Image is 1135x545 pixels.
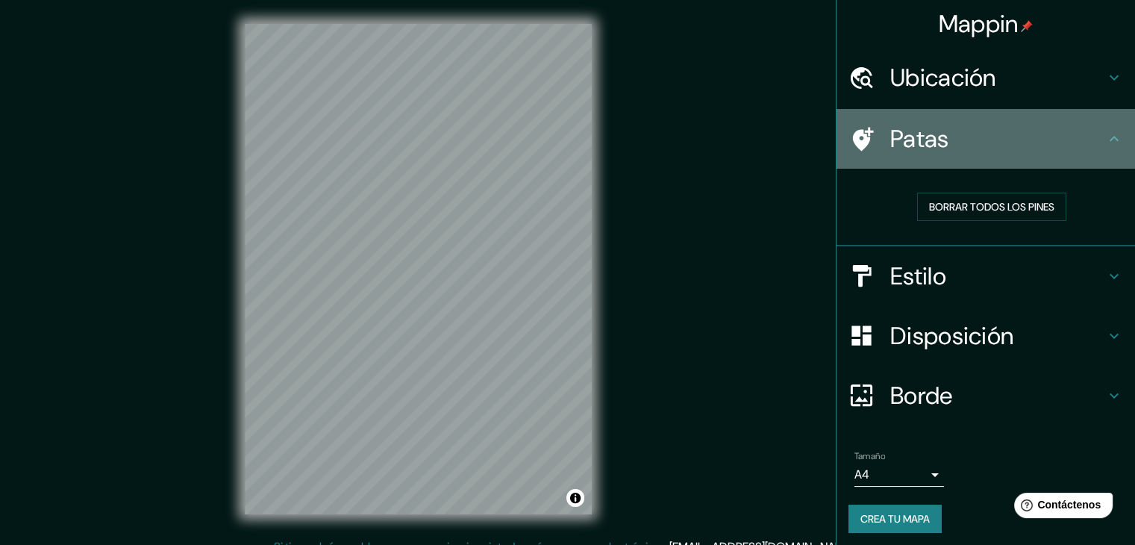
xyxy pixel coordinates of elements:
canvas: Mapa [245,24,592,514]
div: A4 [854,463,944,487]
div: Estilo [837,246,1135,306]
font: Borde [890,380,953,411]
button: Activar o desactivar atribución [566,489,584,507]
font: Ubicación [890,62,996,93]
div: Borde [837,366,1135,426]
iframe: Lanzador de widgets de ayuda [1002,487,1119,529]
font: Disposición [890,320,1013,352]
font: Tamaño [854,450,885,462]
button: Borrar todos los pines [917,193,1066,221]
font: Patas [890,123,949,155]
font: Mappin [939,8,1019,40]
img: pin-icon.png [1021,20,1033,32]
font: Estilo [890,261,946,292]
div: Disposición [837,306,1135,366]
div: Ubicación [837,48,1135,108]
font: A4 [854,467,869,482]
font: Crea tu mapa [860,512,930,526]
div: Patas [837,109,1135,169]
font: Borrar todos los pines [929,200,1054,214]
button: Crea tu mapa [848,505,942,533]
